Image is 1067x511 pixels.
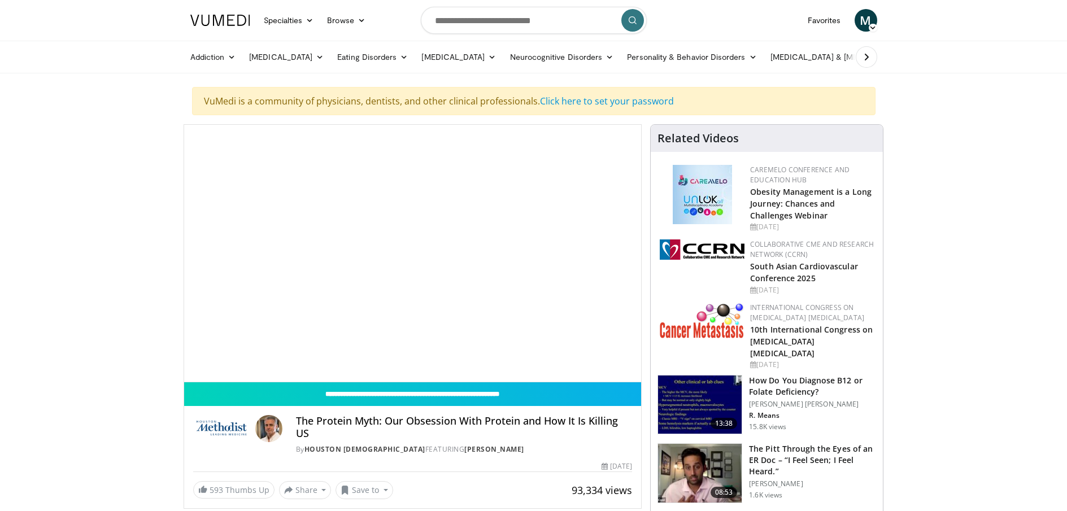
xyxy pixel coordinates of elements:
[503,46,621,68] a: Neurocognitive Disorders
[657,132,739,145] h4: Related Videos
[711,487,738,498] span: 08:53
[336,481,393,499] button: Save to
[749,400,876,409] p: [PERSON_NAME] [PERSON_NAME]
[673,165,732,224] img: 45df64a9-a6de-482c-8a90-ada250f7980c.png.150x105_q85_autocrop_double_scale_upscale_version-0.2.jpg
[242,46,330,68] a: [MEDICAL_DATA]
[184,125,642,382] video-js: Video Player
[711,418,738,429] span: 13:38
[192,87,876,115] div: VuMedi is a community of physicians, dentists, and other clinical professionals.
[660,303,744,338] img: 6ff8bc22-9509-4454-a4f8-ac79dd3b8976.png.150x105_q85_autocrop_double_scale_upscale_version-0.2.png
[658,444,742,503] img: deacb99e-802d-4184-8862-86b5a16472a1.150x105_q85_crop-smart_upscale.jpg
[749,422,786,431] p: 15.8K views
[749,375,876,398] h3: How Do You Diagnose B12 or Folate Deficiency?
[750,186,872,221] a: Obesity Management is a Long Journey: Chances and Challenges Webinar
[193,415,251,442] img: Houston Methodist
[658,375,742,434] img: 172d2151-0bab-4046-8dbc-7c25e5ef1d9f.150x105_q85_crop-smart_upscale.jpg
[750,285,874,295] div: [DATE]
[750,222,874,232] div: [DATE]
[749,411,876,420] p: R. Means
[801,9,848,32] a: Favorites
[330,46,415,68] a: Eating Disorders
[296,444,633,455] div: By FEATURING
[764,46,925,68] a: [MEDICAL_DATA] & [MEDICAL_DATA]
[540,95,674,107] a: Click here to set your password
[855,9,877,32] a: M
[210,484,223,495] span: 593
[304,444,425,454] a: Houston [DEMOGRAPHIC_DATA]
[193,481,275,499] a: 593 Thumbs Up
[602,461,632,471] div: [DATE]
[750,239,874,259] a: Collaborative CME and Research Network (CCRN)
[750,165,850,185] a: CaReMeLO Conference and Education Hub
[421,7,647,34] input: Search topics, interventions
[750,360,874,370] div: [DATE]
[750,324,873,359] a: 10th International Congress on [MEDICAL_DATA] [MEDICAL_DATA]
[657,375,876,435] a: 13:38 How Do You Diagnose B12 or Folate Deficiency? [PERSON_NAME] [PERSON_NAME] R. Means 15.8K views
[190,15,250,26] img: VuMedi Logo
[464,444,524,454] a: [PERSON_NAME]
[415,46,503,68] a: [MEDICAL_DATA]
[296,415,633,439] h4: The Protein Myth: Our Obsession With Protein and How It Is Killing US
[750,261,858,283] a: South Asian Cardiovascular Conference 2025
[572,483,632,497] span: 93,334 views
[620,46,763,68] a: Personality & Behavior Disorders
[749,491,782,500] p: 1.6K views
[320,9,372,32] a: Browse
[657,443,876,503] a: 08:53 The Pitt Through the Eyes of an ER Doc – “I Feel Seen; I Feel Heard.” [PERSON_NAME] 1.6K views
[255,415,282,442] img: Avatar
[279,481,332,499] button: Share
[257,9,321,32] a: Specialties
[184,46,243,68] a: Addiction
[660,239,744,260] img: a04ee3ba-8487-4636-b0fb-5e8d268f3737.png.150x105_q85_autocrop_double_scale_upscale_version-0.2.png
[750,303,864,322] a: International Congress on [MEDICAL_DATA] [MEDICAL_DATA]
[749,443,876,477] h3: The Pitt Through the Eyes of an ER Doc – “I Feel Seen; I Feel Heard.”
[749,479,876,488] p: [PERSON_NAME]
